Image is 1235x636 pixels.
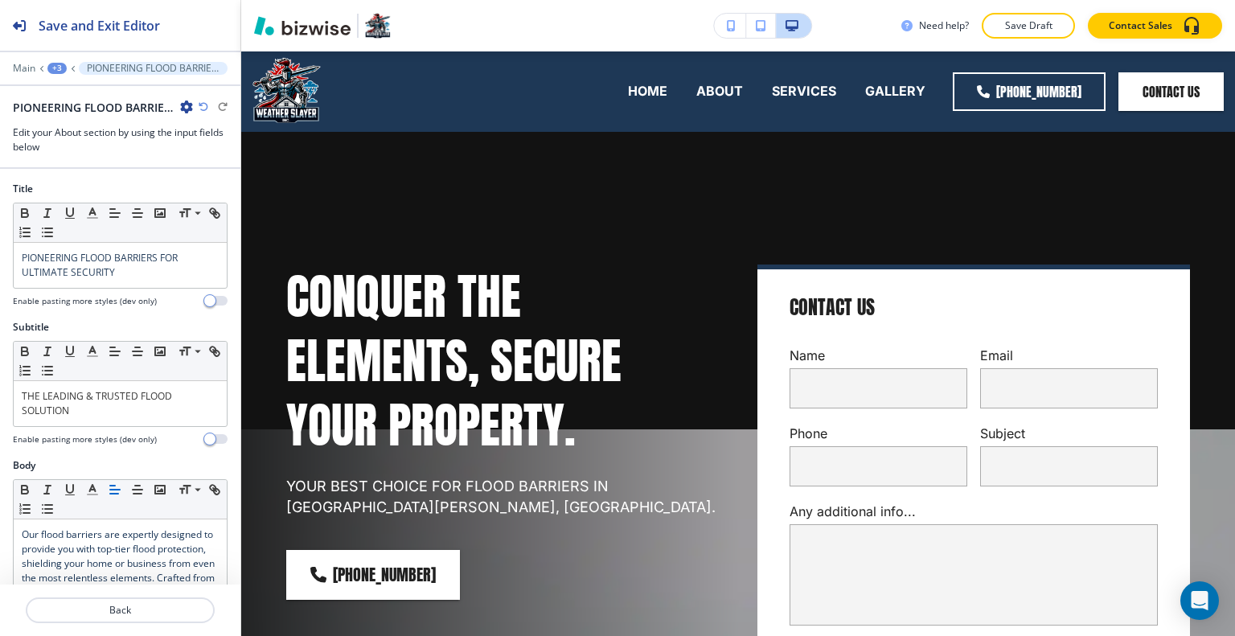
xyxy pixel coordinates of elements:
h2: Save and Exit Editor [39,16,160,35]
p: PIONEERING FLOOD BARRIERS FOR ULTIMATE SECURITY [87,63,220,74]
button: Back [26,597,215,623]
a: [PHONE_NUMBER] [286,550,460,600]
img: Bizwise Logo [254,16,351,35]
p: Subject [980,425,1158,443]
span: PIONEERING FLOOD BARRIERS FOR ULTIMATE SECURITY [22,251,180,279]
h3: Need help? [919,18,969,33]
p: THE LEADING & TRUSTED FLOOD SOLUTION [22,389,219,418]
p: Back [27,603,213,618]
img: Weather Slayer [252,57,321,125]
button: Main [13,63,35,74]
h2: PIONEERING FLOOD BARRIERS FOR ULTIMATE SECURITY [13,99,174,116]
button: +3 [47,63,67,74]
h2: Subtitle [13,320,49,334]
p: Email [980,347,1158,365]
p: YOUR BEST CHOICE FOR FLOOD BARRIERS IN [GEOGRAPHIC_DATA][PERSON_NAME], [GEOGRAPHIC_DATA]. [286,476,719,518]
p: GALLERY [865,82,925,101]
button: Save Draft [982,13,1075,39]
p: Name [790,347,967,365]
button: Contact Sales [1088,13,1222,39]
h4: Enable pasting more styles (dev only) [13,295,157,307]
p: Phone [790,425,967,443]
h3: Edit your About section by using the input fields below [13,125,228,154]
p: HOME [628,82,667,101]
p: ABOUT [696,82,743,101]
button: Contact Us [1118,72,1224,111]
p: Any additional info... [790,503,1158,521]
div: Open Intercom Messenger [1180,581,1219,620]
h2: Body [13,458,35,473]
button: PIONEERING FLOOD BARRIERS FOR ULTIMATE SECURITY [79,62,228,75]
h4: Contact Us [790,295,875,321]
h4: Enable pasting more styles (dev only) [13,433,157,445]
img: Your Logo [365,13,391,39]
p: Contact Sales [1109,18,1172,33]
a: [PHONE_NUMBER] [953,72,1106,111]
p: Save Draft [1003,18,1054,33]
p: SERVICES [772,82,836,101]
h2: Title [13,182,33,196]
p: CONQUER THE ELEMENTS, SECURE YOUR PROPERTY. [286,265,719,457]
